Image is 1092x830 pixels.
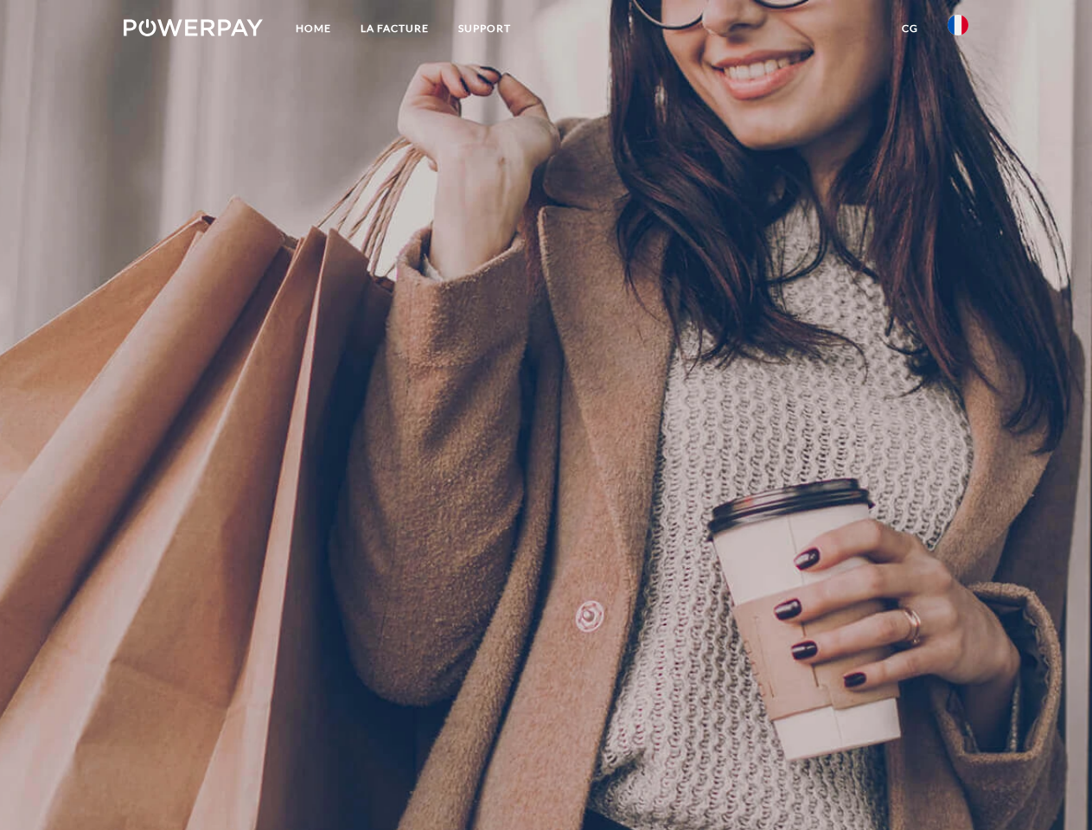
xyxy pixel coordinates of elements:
[444,13,526,44] a: Support
[948,15,968,35] img: fr
[346,13,444,44] a: LA FACTURE
[887,13,933,44] a: CG
[124,19,263,36] img: logo-powerpay-white.svg
[281,13,346,44] a: Home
